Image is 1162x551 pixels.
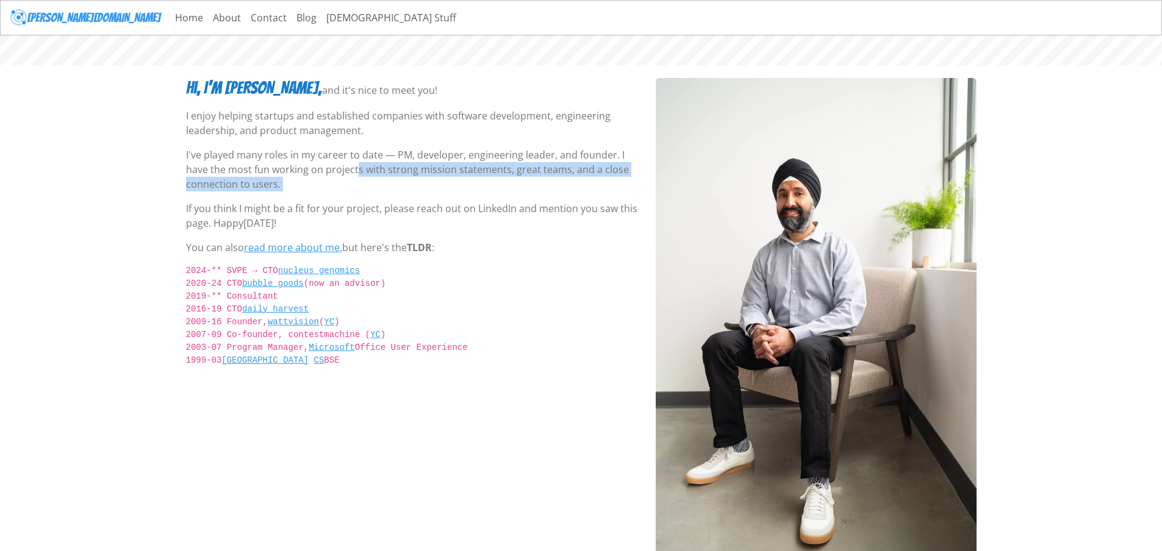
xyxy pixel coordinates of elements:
[186,108,641,138] p: I enjoy helping startups and established companies with software development, engineering leaders...
[243,216,274,230] span: [DATE]
[186,201,641,230] p: If you think I might be a fit for your project, please reach out on LinkedIn and mention you saw ...
[321,5,461,30] a: [DEMOGRAPHIC_DATA] Stuff
[278,266,360,275] a: nucleus genomics
[170,5,208,30] a: Home
[268,317,319,327] a: wattvision
[324,317,334,327] a: YC
[407,241,432,254] span: TLDR
[322,83,437,98] p: and it's nice to meet you!
[242,304,309,314] a: daily harvest
[314,355,325,365] a: CS
[208,5,246,30] a: About
[244,241,342,254] a: read more about me,
[292,5,321,30] a: Blog
[186,240,641,255] p: You can also but here's the :
[242,279,304,288] a: bubble goods
[370,330,381,339] a: YC
[186,265,641,380] code: 2024-** SVPE → CTO 2020-24 CTO (now an advisor) 2019-** Consultant 2016-19 CTO 2009-16 Founder, (...
[186,148,641,191] p: I've played many roles in my career to date — PM, developer, engineering leader, and founder. I h...
[309,343,355,352] a: Microsoft
[10,5,160,30] a: [PERSON_NAME][DOMAIN_NAME]
[186,78,322,99] h3: Hi, I’m [PERSON_NAME],
[221,355,309,365] a: [GEOGRAPHIC_DATA]
[246,5,292,30] a: Contact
